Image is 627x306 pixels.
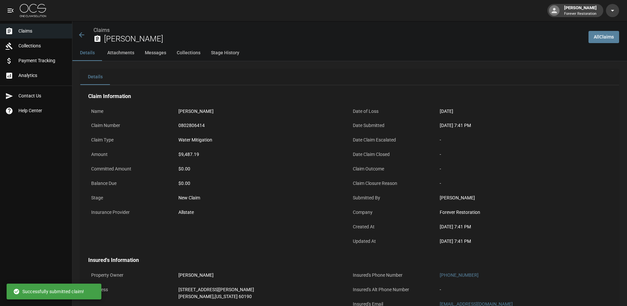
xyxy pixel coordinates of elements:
div: [DATE] [440,108,453,115]
div: - [440,137,608,143]
div: [PERSON_NAME] [178,272,214,279]
p: Created At [350,220,437,233]
p: Date of Loss [350,105,437,118]
div: - [440,180,608,187]
span: Contact Us [18,92,67,99]
button: Messages [140,45,171,61]
p: Claim Number [88,119,175,132]
div: $9,487.19 [178,151,199,158]
span: Claims [18,28,67,35]
div: $0.00 [178,166,347,172]
p: Claim Type [88,134,175,146]
div: - [440,151,608,158]
p: Name [88,105,175,118]
div: Allstate [178,209,194,216]
div: Successfully submitted claim! [13,286,84,297]
p: Submitted By [350,191,437,204]
p: Insured's Alt Phone Number [350,283,437,296]
div: [DATE] 7:41 PM [440,223,608,230]
p: Amount [88,148,175,161]
p: Date Claim Escalated [350,134,437,146]
div: [PERSON_NAME] [440,194,608,201]
div: - [440,286,441,293]
button: Collections [171,45,206,61]
div: anchor tabs [72,45,627,61]
div: 0802806414 [178,122,205,129]
span: Analytics [18,72,67,79]
p: Stage [88,191,175,204]
a: AllClaims [588,31,619,43]
h4: Claim Information [88,93,611,100]
div: $0.00 [178,180,347,187]
p: Committed Amount [88,163,175,175]
div: [PERSON_NAME] [562,5,599,16]
p: Claim Closure Reason [350,177,437,190]
span: Payment Tracking [18,57,67,64]
button: Attachments [102,45,140,61]
div: [DATE] 7:41 PM [440,238,608,245]
div: [PERSON_NAME] , [US_STATE] 60190 [178,293,254,300]
img: ocs-logo-white-transparent.png [20,4,46,17]
p: Insured's Phone Number [350,269,437,282]
p: Date Submitted [350,119,437,132]
div: - [440,166,608,172]
div: [STREET_ADDRESS][PERSON_NAME] [178,286,254,293]
a: Claims [93,27,110,33]
p: Address [88,283,175,296]
button: open drawer [4,4,17,17]
button: Details [72,45,102,61]
h4: Insured's Information [88,257,611,264]
div: details tabs [80,69,619,85]
p: Balance Due [88,177,175,190]
div: [PERSON_NAME] [178,108,214,115]
p: Date Claim Closed [350,148,437,161]
nav: breadcrumb [93,26,583,34]
button: Stage History [206,45,245,61]
button: Details [80,69,110,85]
a: [PHONE_NUMBER] [440,272,479,278]
p: Forever Restoration [564,11,597,17]
div: [DATE] 7:41 PM [440,122,608,129]
h2: [PERSON_NAME] [104,34,583,44]
p: Property Owner [88,269,175,282]
div: New Claim [178,194,347,201]
span: Collections [18,42,67,49]
div: Forever Restoration [440,209,608,216]
span: Help Center [18,107,67,114]
p: Claim Outcome [350,163,437,175]
p: Updated At [350,235,437,248]
p: Insurance Provider [88,206,175,219]
div: Water Mitigation [178,137,212,143]
p: Company [350,206,437,219]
